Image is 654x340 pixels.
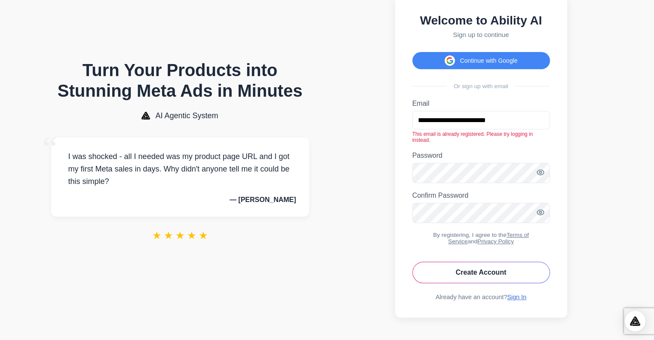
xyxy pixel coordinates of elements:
[141,112,150,119] img: AI Agentic System Logo
[507,294,526,300] a: Sign In
[412,100,550,107] label: Email
[175,230,185,242] span: ★
[43,129,58,168] span: “
[625,311,645,331] div: Open Intercom Messenger
[152,230,162,242] span: ★
[448,232,529,245] a: Terms of Service
[412,131,550,143] div: This email is already registered. Please try logging in instead.
[412,14,550,28] h2: Welcome to Ability AI
[412,294,550,300] div: Already have an account?
[536,168,545,178] button: Toggle password visibility
[199,230,208,242] span: ★
[164,230,173,242] span: ★
[412,83,550,89] div: Or sign up with email
[51,60,309,101] h1: Turn Your Products into Stunning Meta Ads in Minutes
[412,232,550,245] div: By registering, I agree to the and
[412,192,550,199] label: Confirm Password
[64,150,296,187] p: I was shocked - all I needed was my product page URL and I got my first Meta sales in days. Why d...
[412,152,550,159] label: Password
[477,238,514,245] a: Privacy Policy
[412,52,550,69] button: Continue with Google
[412,31,550,38] p: Sign up to continue
[412,262,550,283] button: Create Account
[536,208,545,218] button: Toggle password visibility
[64,196,296,204] p: — [PERSON_NAME]
[155,111,218,120] span: AI Agentic System
[187,230,197,242] span: ★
